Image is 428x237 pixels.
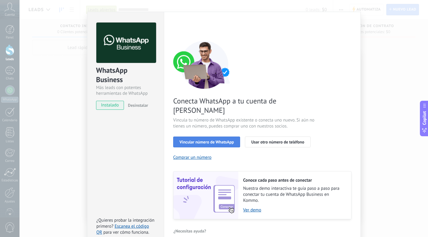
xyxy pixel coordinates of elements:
[251,140,304,144] span: Usar otro número de teléfono
[179,140,234,144] span: Vincular número de WhatsApp
[173,155,212,160] button: Comprar un número
[96,23,156,63] img: logo_main.png
[173,137,240,147] button: Vincular número de WhatsApp
[243,186,345,204] span: Nuestra demo interactiva te guía paso a paso para conectar tu cuenta de WhatsApp Business en Kommo.
[96,101,124,110] span: instalado
[173,229,206,233] span: ¿Necesitas ayuda?
[421,111,427,125] span: Copilot
[103,229,149,235] span: para ver cómo funciona.
[96,85,155,96] div: Más leads con potentes herramientas de WhatsApp
[128,103,148,108] span: Desinstalar
[173,226,206,235] button: ¿Necesitas ayuda?
[173,117,316,129] span: Vincula tu número de WhatsApp existente o conecta uno nuevo. Si aún no tienes un número, puedes c...
[173,96,316,115] span: Conecta WhatsApp a tu cuenta de [PERSON_NAME]
[173,41,236,89] img: connect number
[96,66,155,85] div: WhatsApp Business
[243,207,345,213] a: Ver demo
[96,223,149,235] a: Escanea el código QR
[243,177,345,183] h2: Conoce cada paso antes de conectar
[245,137,310,147] button: Usar otro número de teléfono
[96,217,155,229] span: ¿Quieres probar la integración primero?
[125,101,148,110] button: Desinstalar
